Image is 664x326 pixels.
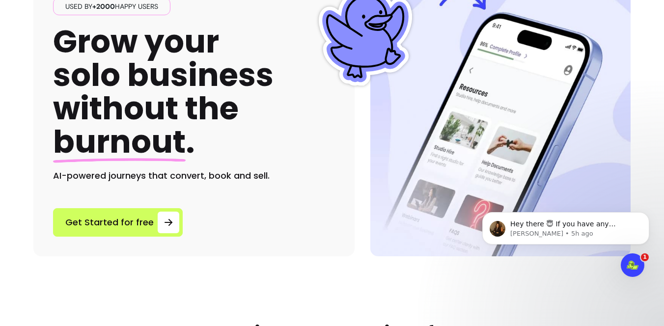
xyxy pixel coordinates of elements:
h2: AI-powered journeys that convert, book and sell. [53,169,335,183]
span: 1 [641,253,649,261]
span: +2000 [92,2,115,11]
span: Get Started for free [65,216,154,229]
span: burnout [53,120,186,163]
a: Get Started for free [53,208,183,237]
iframe: Intercom notifications message [468,191,664,299]
span: Used by happy users [61,1,162,11]
iframe: Intercom live chat [621,253,644,277]
h1: Grow your solo business without the . [53,25,274,159]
